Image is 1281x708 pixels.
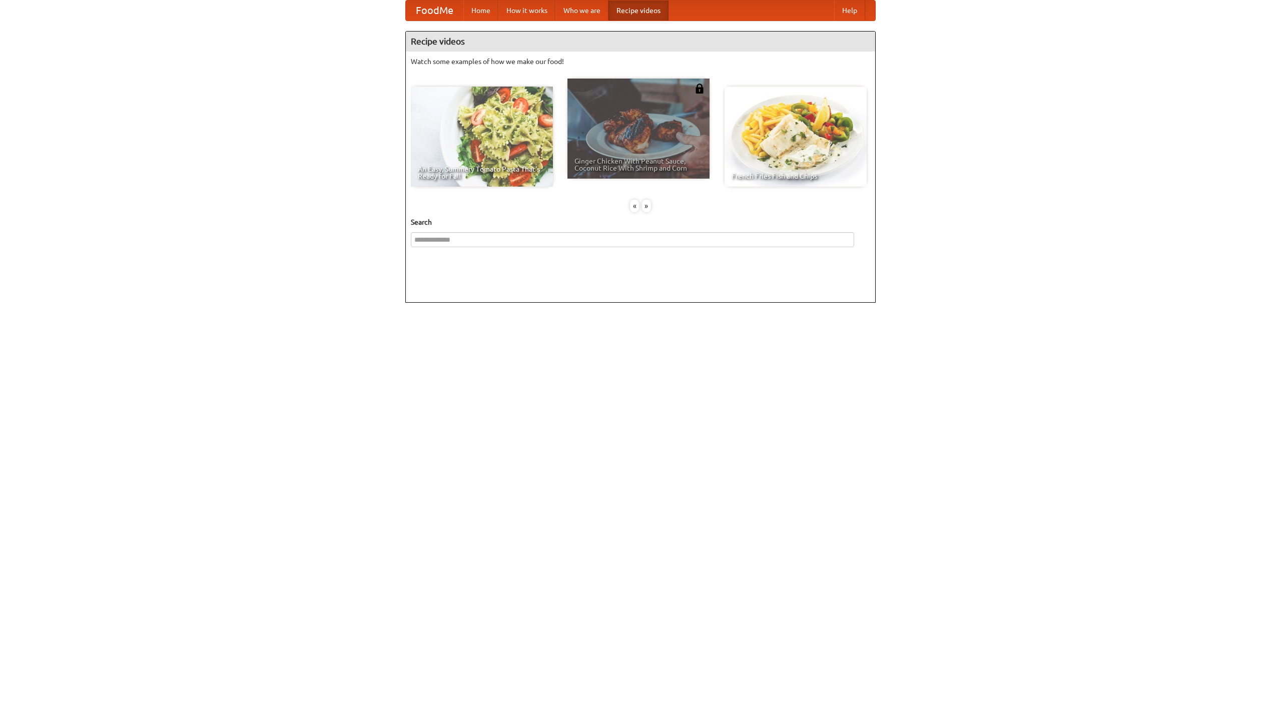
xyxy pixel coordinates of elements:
[411,87,553,187] a: An Easy, Summery Tomato Pasta That's Ready for Fall
[406,32,875,52] h4: Recipe videos
[411,217,870,227] h5: Search
[642,200,651,212] div: »
[406,1,463,21] a: FoodMe
[608,1,669,21] a: Recipe videos
[630,200,639,212] div: «
[418,166,546,180] span: An Easy, Summery Tomato Pasta That's Ready for Fall
[834,1,865,21] a: Help
[463,1,498,21] a: Home
[695,84,705,94] img: 483408.png
[498,1,555,21] a: How it works
[732,173,860,180] span: French Fries Fish and Chips
[725,87,867,187] a: French Fries Fish and Chips
[411,57,870,67] p: Watch some examples of how we make our food!
[555,1,608,21] a: Who we are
